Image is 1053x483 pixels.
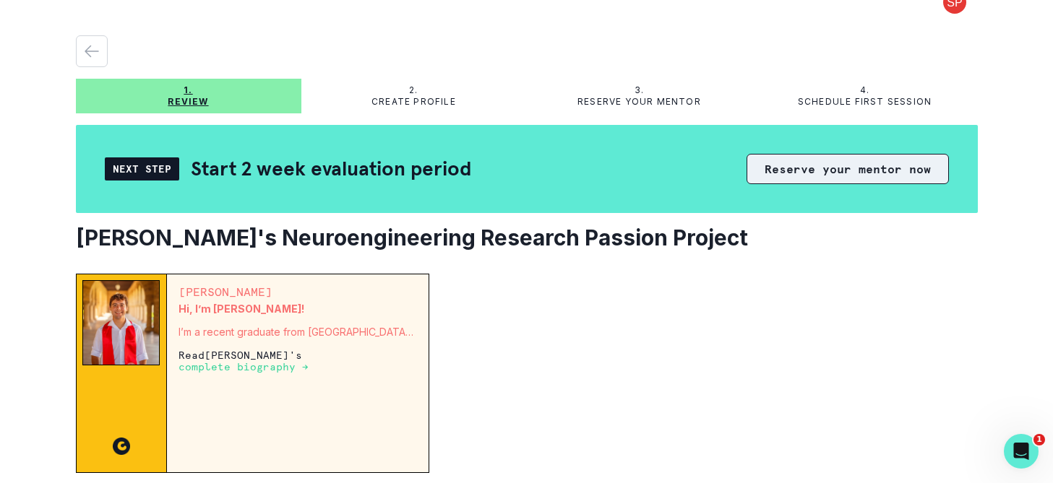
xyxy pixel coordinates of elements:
[82,280,160,365] img: Mentor Image
[191,156,471,181] h2: Start 2 week evaluation period
[76,225,978,251] h2: [PERSON_NAME]'s Neuroengineering Research Passion Project
[577,96,701,108] p: Reserve your mentor
[1004,434,1039,469] iframe: Intercom live chat
[1033,434,1045,445] span: 1
[105,157,179,180] div: Next Step
[635,84,644,96] p: 3.
[179,360,309,373] a: complete biography →
[860,84,869,96] p: 4.
[409,84,418,96] p: 2.
[267,337,394,349] strong: biomedical computation
[168,96,208,108] p: Review
[798,96,932,108] p: Schedule first session
[184,84,192,96] p: 1.
[179,349,418,373] p: Read [PERSON_NAME] 's
[113,438,130,455] img: CC image
[179,326,418,338] p: I’m a recent graduate from [GEOGRAPHIC_DATA] where I majored in (a fun mix of computer science an...
[179,303,304,315] strong: Hi, I’m [PERSON_NAME]!
[371,96,456,108] p: Create profile
[747,154,949,184] button: Reserve your mentor now
[179,286,418,297] p: [PERSON_NAME]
